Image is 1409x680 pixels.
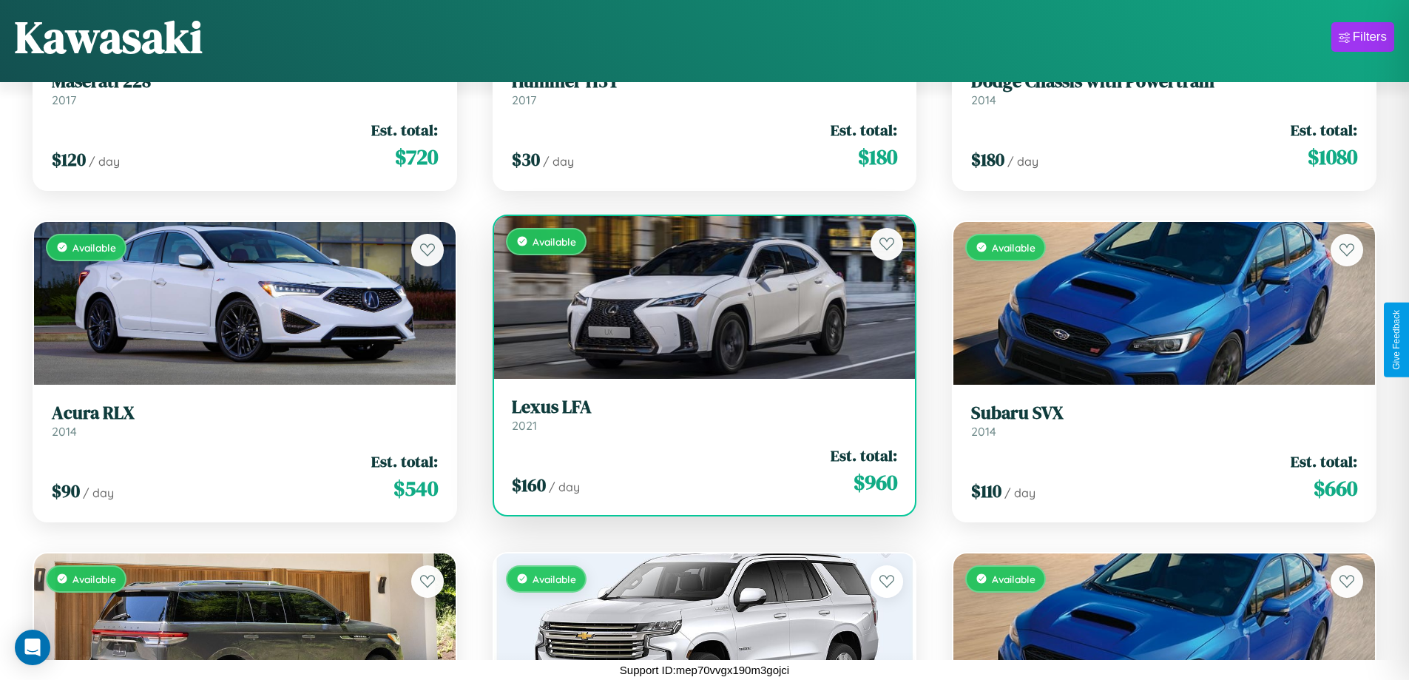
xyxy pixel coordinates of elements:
[52,71,438,92] h3: Maserati 228
[971,71,1357,107] a: Dodge Chassis with Powertrain2014
[971,403,1357,439] a: Subaru SVX2014
[549,479,580,494] span: / day
[620,660,789,680] p: Support ID: mep70vvgx190m3gojci
[1291,119,1357,141] span: Est. total:
[72,241,116,254] span: Available
[971,479,1001,503] span: $ 110
[1353,30,1387,44] div: Filters
[992,241,1035,254] span: Available
[52,147,86,172] span: $ 120
[533,573,576,585] span: Available
[83,485,114,500] span: / day
[831,445,897,466] span: Est. total:
[1391,310,1402,370] div: Give Feedback
[15,630,50,665] div: Open Intercom Messenger
[52,479,80,503] span: $ 90
[543,154,574,169] span: / day
[971,92,996,107] span: 2014
[512,71,898,92] h3: Hummer H3T
[533,235,576,248] span: Available
[512,71,898,107] a: Hummer H3T2017
[371,119,438,141] span: Est. total:
[1331,22,1394,52] button: Filters
[1314,474,1357,503] span: $ 660
[393,474,438,503] span: $ 540
[831,119,897,141] span: Est. total:
[395,142,438,172] span: $ 720
[52,424,77,439] span: 2014
[1308,142,1357,172] span: $ 1080
[971,403,1357,424] h3: Subaru SVX
[89,154,120,169] span: / day
[992,573,1035,585] span: Available
[512,418,537,433] span: 2021
[52,403,438,424] h3: Acura RLX
[971,424,996,439] span: 2014
[15,7,203,67] h1: Kawasaki
[371,451,438,472] span: Est. total:
[512,473,546,497] span: $ 160
[1007,154,1038,169] span: / day
[512,397,898,433] a: Lexus LFA2021
[52,71,438,107] a: Maserati 2282017
[512,92,536,107] span: 2017
[1291,451,1357,472] span: Est. total:
[52,92,76,107] span: 2017
[512,147,540,172] span: $ 30
[1004,485,1035,500] span: / day
[52,403,438,439] a: Acura RLX2014
[72,573,116,585] span: Available
[971,71,1357,92] h3: Dodge Chassis with Powertrain
[971,147,1004,172] span: $ 180
[854,468,897,497] span: $ 960
[858,142,897,172] span: $ 180
[512,397,898,418] h3: Lexus LFA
